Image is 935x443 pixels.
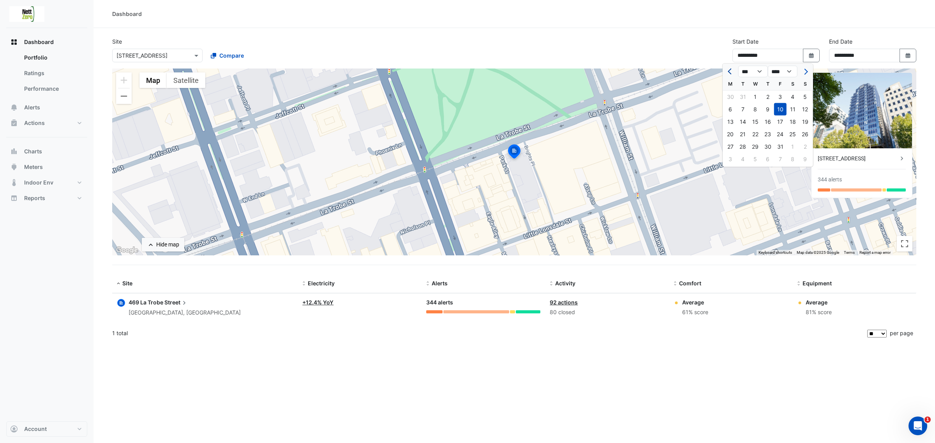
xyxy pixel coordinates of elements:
[737,128,749,141] div: 21
[799,153,812,165] div: 9
[112,37,122,46] label: Site
[129,299,163,306] span: 469 La Trobe
[18,65,87,81] a: Ratings
[762,103,774,116] div: 9
[10,194,18,202] app-icon: Reports
[6,144,87,159] button: Charts
[18,81,87,97] a: Performance
[749,128,762,141] div: Wednesday, January 22, 2025
[724,128,737,141] div: 20
[724,116,737,128] div: Monday, January 13, 2025
[787,153,799,165] div: Saturday, February 8, 2025
[803,280,832,287] span: Equipment
[426,298,541,307] div: 344 alerts
[724,141,737,153] div: 27
[24,179,53,186] span: Indoor Env
[762,103,774,116] div: Thursday, January 9, 2025
[787,128,799,141] div: Saturday, January 25, 2025
[799,116,812,128] div: Sunday, January 19, 2025
[6,190,87,206] button: Reports
[737,153,749,165] div: 4
[774,128,787,141] div: 24
[799,141,812,153] div: 2
[812,73,912,148] img: 469 La Trobe Street
[737,116,749,128] div: 14
[724,91,737,103] div: Monday, December 30, 2024
[112,10,142,18] div: Dashboard
[156,241,179,249] div: Hide map
[897,236,912,251] button: Toggle fullscreen view
[24,38,54,46] span: Dashboard
[859,250,891,255] a: Report a map error
[762,78,774,90] div: T
[550,308,664,317] div: 80 closed
[749,78,762,90] div: W
[818,176,842,184] div: 344 alerts
[762,153,774,165] div: Thursday, February 6, 2025
[302,299,333,306] a: +12.4% YoY
[308,280,335,287] span: Electricity
[829,37,852,46] label: End Date
[762,153,774,165] div: 6
[774,128,787,141] div: Friday, January 24, 2025
[24,104,40,111] span: Alerts
[10,38,18,46] app-icon: Dashboard
[749,153,762,165] div: 5
[9,6,44,22] img: Company Logo
[749,91,762,103] div: 1
[799,91,812,103] div: 5
[799,153,812,165] div: Sunday, February 9, 2025
[797,250,839,255] span: Map data ©2025 Google
[737,78,749,90] div: T
[806,308,832,317] div: 81% score
[737,141,749,153] div: 28
[6,100,87,115] button: Alerts
[724,116,737,128] div: 13
[801,65,810,78] button: Next month
[164,298,188,307] span: Street
[762,91,774,103] div: 2
[737,103,749,116] div: 7
[6,34,87,50] button: Dashboard
[774,91,787,103] div: 3
[749,128,762,141] div: 22
[749,116,762,128] div: 15
[808,52,815,59] fa-icon: Select Date
[787,91,799,103] div: Saturday, January 4, 2025
[749,141,762,153] div: 29
[724,141,737,153] div: Monday, January 27, 2025
[737,91,749,103] div: Tuesday, December 31, 2024
[762,116,774,128] div: Thursday, January 16, 2025
[787,103,799,116] div: 11
[724,128,737,141] div: Monday, January 20, 2025
[787,128,799,141] div: 25
[167,72,205,88] button: Show satellite imagery
[787,141,799,153] div: Saturday, February 1, 2025
[737,116,749,128] div: Tuesday, January 14, 2025
[787,141,799,153] div: 1
[924,417,931,423] span: 1
[774,91,787,103] div: Friday, January 3, 2025
[890,330,913,336] span: per page
[799,103,812,116] div: Sunday, January 12, 2025
[909,417,927,435] iframe: Intercom live chat
[724,78,737,90] div: M
[774,103,787,116] div: 10
[774,141,787,153] div: 31
[24,163,43,171] span: Meters
[759,250,792,255] button: Keyboard shortcuts
[6,115,87,131] button: Actions
[749,103,762,116] div: Wednesday, January 8, 2025
[506,143,523,162] img: site-pin-selected.svg
[724,153,737,165] div: Monday, February 3, 2025
[129,308,241,317] div: [GEOGRAPHIC_DATA], [GEOGRAPHIC_DATA]
[24,119,45,127] span: Actions
[799,103,812,116] div: 12
[774,78,787,90] div: F
[24,148,42,155] span: Charts
[787,116,799,128] div: Saturday, January 18, 2025
[762,128,774,141] div: Thursday, January 23, 2025
[219,51,244,60] span: Compare
[749,141,762,153] div: Wednesday, January 29, 2025
[550,299,578,306] a: 92 actions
